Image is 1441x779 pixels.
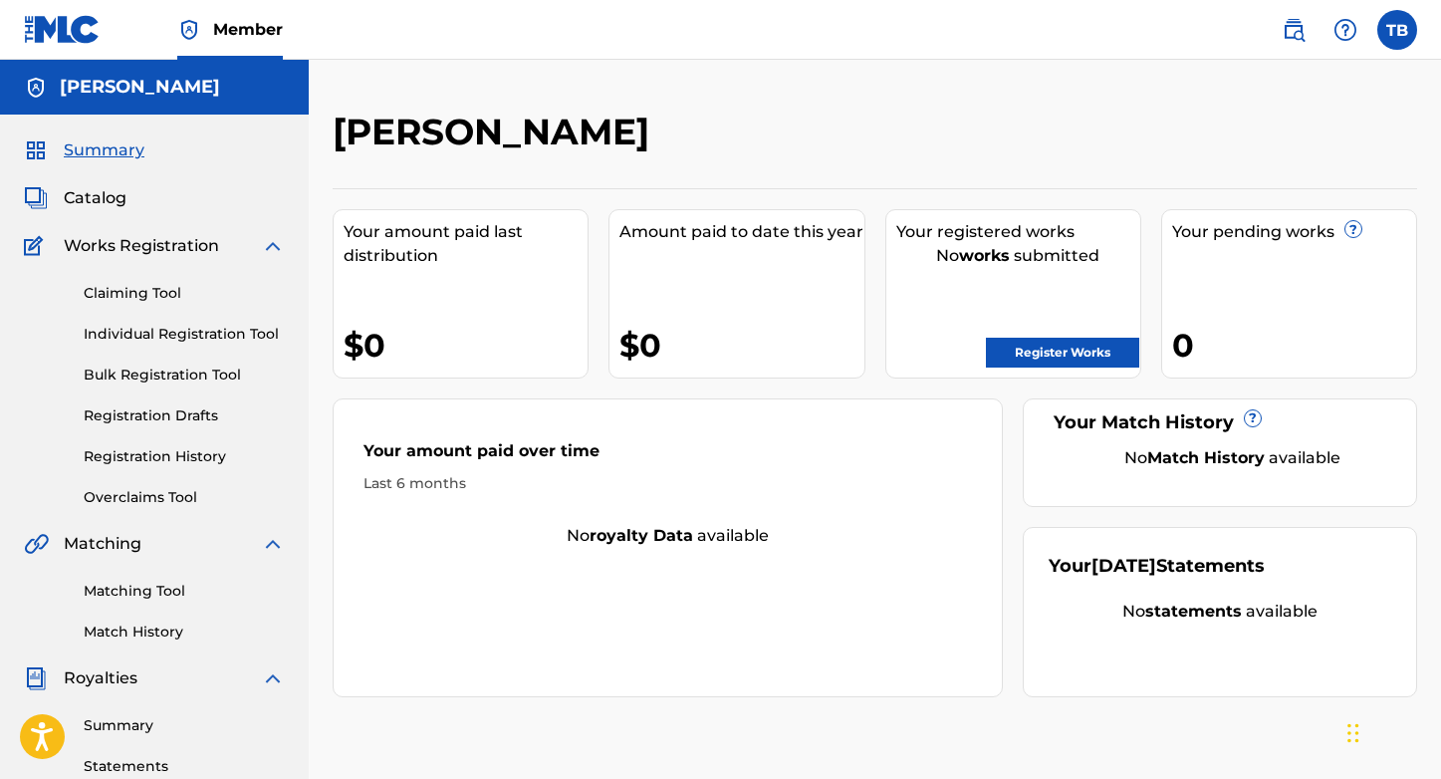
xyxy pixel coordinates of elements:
[344,220,588,268] div: Your amount paid last distribution
[1091,555,1156,577] span: [DATE]
[84,283,285,304] a: Claiming Tool
[64,666,137,690] span: Royalties
[24,666,48,690] img: Royalties
[619,220,863,244] div: Amount paid to date this year
[334,524,1002,548] div: No available
[1282,18,1306,42] img: search
[959,246,1010,265] strong: works
[1172,220,1416,244] div: Your pending works
[24,138,144,162] a: SummarySummary
[84,365,285,386] a: Bulk Registration Tool
[24,186,126,210] a: CatalogCatalog
[84,622,285,643] a: Match History
[84,756,285,777] a: Statements
[64,234,219,258] span: Works Registration
[213,18,283,41] span: Member
[1049,409,1391,436] div: Your Match History
[1074,446,1391,470] div: No available
[84,405,285,426] a: Registration Drafts
[1049,553,1265,580] div: Your Statements
[1333,18,1357,42] img: help
[84,581,285,602] a: Matching Tool
[84,324,285,345] a: Individual Registration Tool
[64,138,144,162] span: Summary
[896,220,1140,244] div: Your registered works
[261,234,285,258] img: expand
[344,323,588,368] div: $0
[24,186,48,210] img: Catalog
[261,532,285,556] img: expand
[84,715,285,736] a: Summary
[1347,703,1359,763] div: Drag
[1147,448,1265,467] strong: Match History
[619,323,863,368] div: $0
[1341,683,1441,779] iframe: Chat Widget
[24,138,48,162] img: Summary
[363,439,972,473] div: Your amount paid over time
[24,234,50,258] img: Works Registration
[60,76,220,99] h5: TONYA BOYD CANNON
[333,110,659,154] h2: [PERSON_NAME]
[1049,600,1391,624] div: No available
[261,666,285,690] img: expand
[1325,10,1365,50] div: Help
[590,526,693,545] strong: royalty data
[64,186,126,210] span: Catalog
[896,244,1140,268] div: No submitted
[1274,10,1314,50] a: Public Search
[1145,602,1242,621] strong: statements
[1345,221,1361,237] span: ?
[84,446,285,467] a: Registration History
[24,15,101,44] img: MLC Logo
[363,473,972,494] div: Last 6 months
[64,532,141,556] span: Matching
[84,487,285,508] a: Overclaims Tool
[24,532,49,556] img: Matching
[24,76,48,100] img: Accounts
[1377,10,1417,50] div: User Menu
[986,338,1139,368] a: Register Works
[177,18,201,42] img: Top Rightsholder
[1172,323,1416,368] div: 0
[1245,410,1261,426] span: ?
